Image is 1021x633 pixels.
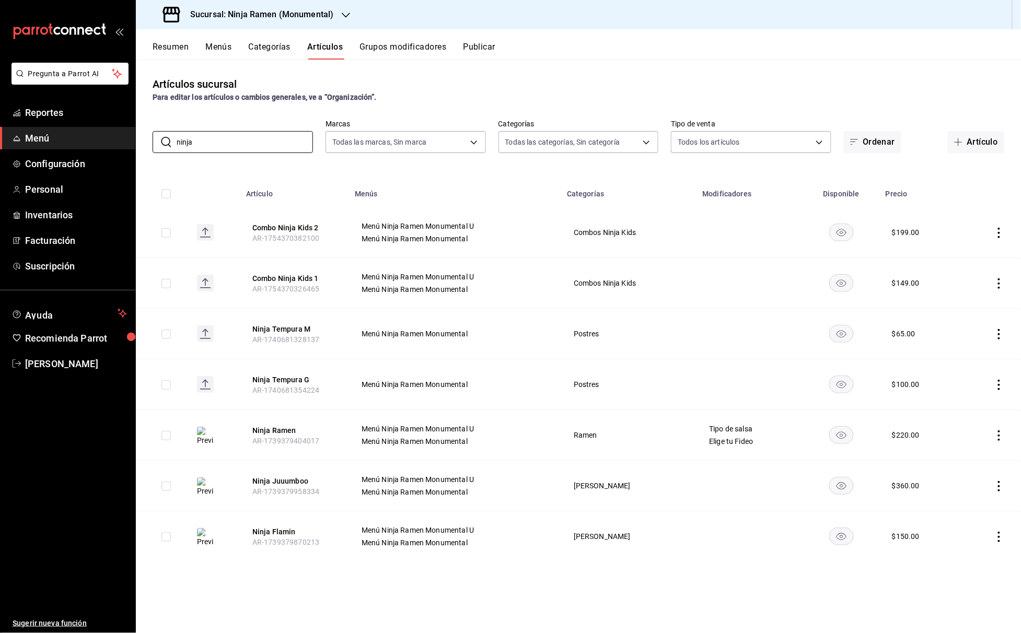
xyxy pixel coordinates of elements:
[252,437,319,445] span: AR-1739379404017
[362,438,548,445] span: Menú Ninja Ramen Monumental
[463,42,495,60] button: Publicar
[25,307,113,320] span: Ayuda
[252,526,336,537] button: edit-product-location
[240,174,349,207] th: Artículo
[25,259,127,273] span: Suscripción
[252,538,319,546] span: AR-1739379870213
[205,42,231,60] button: Menús
[252,273,336,284] button: edit-product-location
[994,430,1004,441] button: actions
[892,430,920,440] div: $ 220.00
[153,76,237,92] div: Artículos sucursal
[994,329,1004,339] button: actions
[25,208,127,222] span: Inventarios
[252,425,336,436] button: edit-product-location
[829,426,854,444] button: availability-product
[574,279,683,287] span: Combos Ninja Kids
[574,330,683,337] span: Postres
[892,227,920,238] div: $ 199.00
[574,381,683,388] span: Postres
[197,528,214,547] img: Preview
[994,481,1004,491] button: actions
[252,285,319,293] span: AR-1754370326465
[574,482,683,489] span: [PERSON_NAME]
[362,381,548,388] span: Menú Ninja Ramen Monumental
[362,476,548,483] span: Menú Ninja Ramen Monumental U
[994,532,1004,542] button: actions
[892,531,920,542] div: $ 150.00
[362,330,548,337] span: Menú Ninja Ramen Monumental
[252,324,336,334] button: edit-product-location
[362,425,548,432] span: Menú Ninja Ramen Monumental U
[25,331,127,345] span: Recomienda Parrot
[948,131,1004,153] button: Artículo
[574,533,683,540] span: [PERSON_NAME]
[182,8,333,21] h3: Sucursal: Ninja Ramen (Monumental)
[25,357,127,371] span: [PERSON_NAME]
[349,174,561,207] th: Menús
[892,480,920,491] div: $ 360.00
[252,222,336,233] button: edit-product-location
[505,137,620,147] span: Todas las categorías, Sin categoría
[994,228,1004,238] button: actions
[359,42,446,60] button: Grupos modificadores
[709,438,790,445] span: Elige tu Fideo
[574,431,683,439] span: Ramen
[362,235,548,242] span: Menú Ninja Ramen Monumental
[879,174,960,207] th: Precio
[804,174,879,207] th: Disponible
[696,174,803,207] th: Modificadores
[994,278,1004,289] button: actions
[177,132,313,153] input: Buscar artículo
[892,379,920,390] div: $ 100.00
[829,325,854,343] button: availability-product
[829,274,854,292] button: availability-product
[25,105,127,120] span: Reportes
[7,76,129,87] a: Pregunta a Parrot AI
[252,386,319,394] span: AR-1740681354224
[326,121,486,128] label: Marcas
[892,278,920,288] div: $ 149.00
[153,93,377,101] strong: Para editar los artículos o cambios generales, ve a “Organización”.
[362,273,548,280] span: Menú Ninja Ramen Monumental U
[25,131,127,145] span: Menú
[844,131,901,153] button: Ordenar
[197,427,214,446] img: Preview
[197,477,214,496] img: Preview
[671,121,831,128] label: Tipo de venta
[362,539,548,546] span: Menú Ninja Ramen Monumental
[829,527,854,545] button: availability-product
[678,137,740,147] span: Todos los artículos
[307,42,343,60] button: Artículos
[252,487,319,496] span: AR-1739379958334
[252,234,319,242] span: AR-1754370382100
[362,286,548,293] span: Menú Ninja Ramen Monumental
[28,68,112,79] span: Pregunta a Parrot AI
[153,42,1021,60] div: navigation tabs
[498,121,659,128] label: Categorías
[561,174,696,207] th: Categorías
[115,27,123,36] button: open_drawer_menu
[362,488,548,496] span: Menú Ninja Ramen Monumental
[994,380,1004,390] button: actions
[829,224,854,241] button: availability-product
[829,376,854,393] button: availability-product
[13,618,127,629] span: Sugerir nueva función
[25,182,127,196] span: Personal
[153,42,189,60] button: Resumen
[252,335,319,344] span: AR-1740681328137
[332,137,427,147] span: Todas las marcas, Sin marca
[249,42,291,60] button: Categorías
[709,425,790,432] span: Tipo de salsa
[252,476,336,486] button: edit-product-location
[25,233,127,248] span: Facturación
[25,157,127,171] span: Configuración
[892,329,915,339] div: $ 65.00
[11,63,129,85] button: Pregunta a Parrot AI
[574,229,683,236] span: Combos Ninja Kids
[252,374,336,385] button: edit-product-location
[362,222,548,230] span: Menú Ninja Ramen Monumental U
[362,526,548,534] span: Menú Ninja Ramen Monumental U
[829,477,854,495] button: availability-product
